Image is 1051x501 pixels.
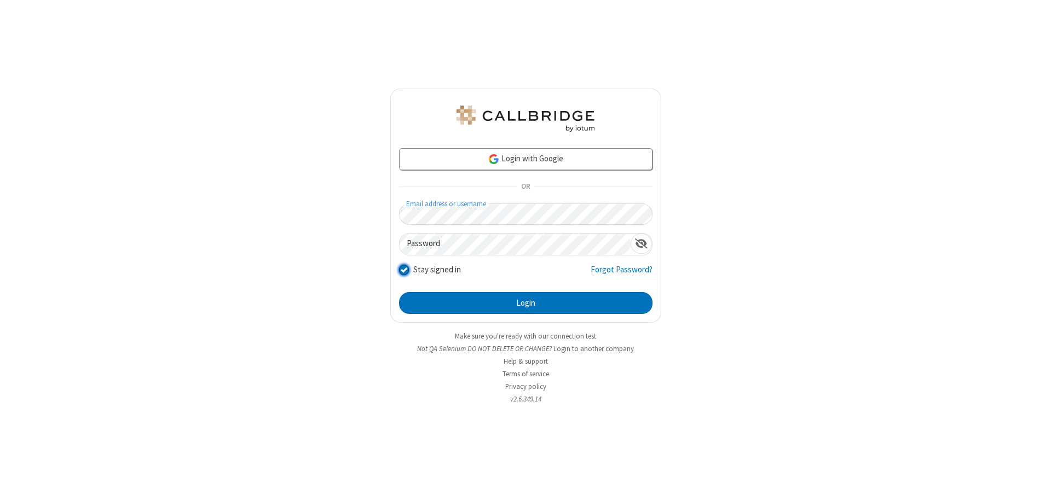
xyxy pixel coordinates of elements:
a: Terms of service [503,369,549,378]
label: Stay signed in [413,264,461,276]
li: Not QA Selenium DO NOT DELETE OR CHANGE? [390,343,661,354]
input: Email address or username [399,203,652,225]
button: Login [399,292,652,314]
img: QA Selenium DO NOT DELETE OR CHANGE [454,106,597,132]
a: Forgot Password? [591,264,652,284]
a: Privacy policy [505,382,546,391]
a: Make sure you're ready with our connection test [455,331,596,341]
button: Login to another company [553,343,634,354]
img: google-icon.png [488,153,500,165]
span: OR [517,179,534,195]
li: v2.6.349.14 [390,394,661,404]
a: Help & support [504,357,548,366]
a: Login with Google [399,148,652,170]
input: Password [400,234,631,255]
div: Show password [631,234,652,254]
